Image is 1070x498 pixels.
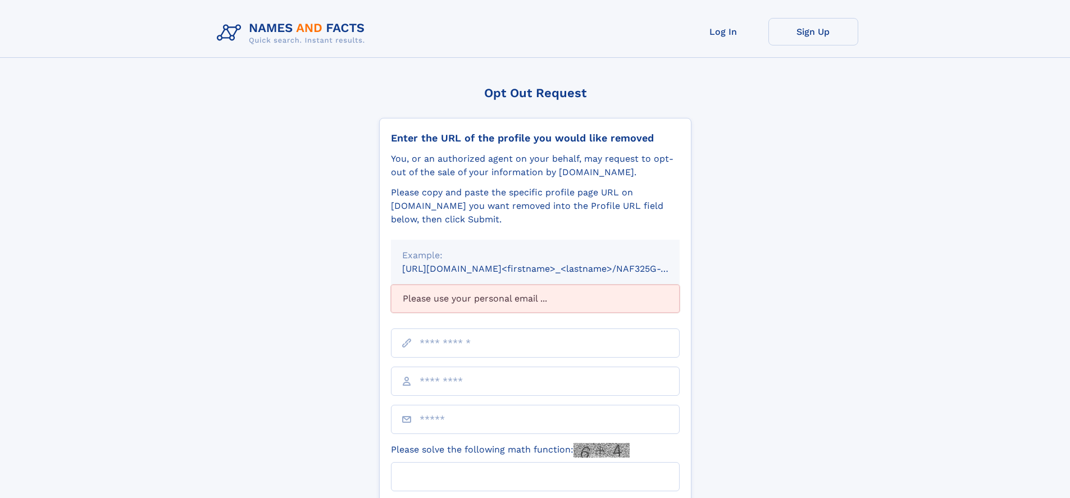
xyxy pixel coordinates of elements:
div: Please copy and paste the specific profile page URL on [DOMAIN_NAME] you want removed into the Pr... [391,186,680,226]
div: Example: [402,249,668,262]
small: [URL][DOMAIN_NAME]<firstname>_<lastname>/NAF325G-xxxxxxxx [402,263,701,274]
div: Enter the URL of the profile you would like removed [391,132,680,144]
img: Logo Names and Facts [212,18,374,48]
div: Please use your personal email ... [391,285,680,313]
a: Sign Up [768,18,858,45]
div: Opt Out Request [379,86,691,100]
label: Please solve the following math function: [391,443,630,458]
div: You, or an authorized agent on your behalf, may request to opt-out of the sale of your informatio... [391,152,680,179]
a: Log In [679,18,768,45]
